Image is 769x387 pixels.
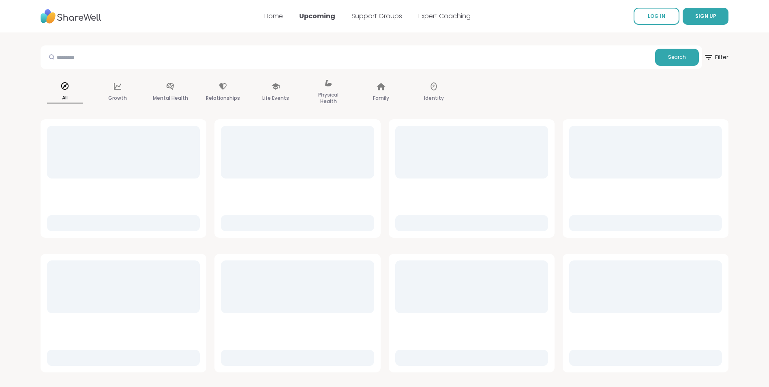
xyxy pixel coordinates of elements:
[206,93,240,103] p: Relationships
[311,90,346,106] p: Physical Health
[695,13,716,19] span: SIGN UP
[108,93,127,103] p: Growth
[299,11,335,21] a: Upcoming
[424,93,444,103] p: Identity
[648,13,665,19] span: LOG IN
[373,93,389,103] p: Family
[668,54,686,61] span: Search
[634,8,679,25] a: LOG IN
[264,11,283,21] a: Home
[704,45,728,69] button: Filter
[655,49,699,66] button: Search
[418,11,471,21] a: Expert Coaching
[683,8,728,25] button: SIGN UP
[704,47,728,67] span: Filter
[262,93,289,103] p: Life Events
[47,93,83,103] p: All
[41,5,101,28] img: ShareWell Nav Logo
[351,11,402,21] a: Support Groups
[153,93,188,103] p: Mental Health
